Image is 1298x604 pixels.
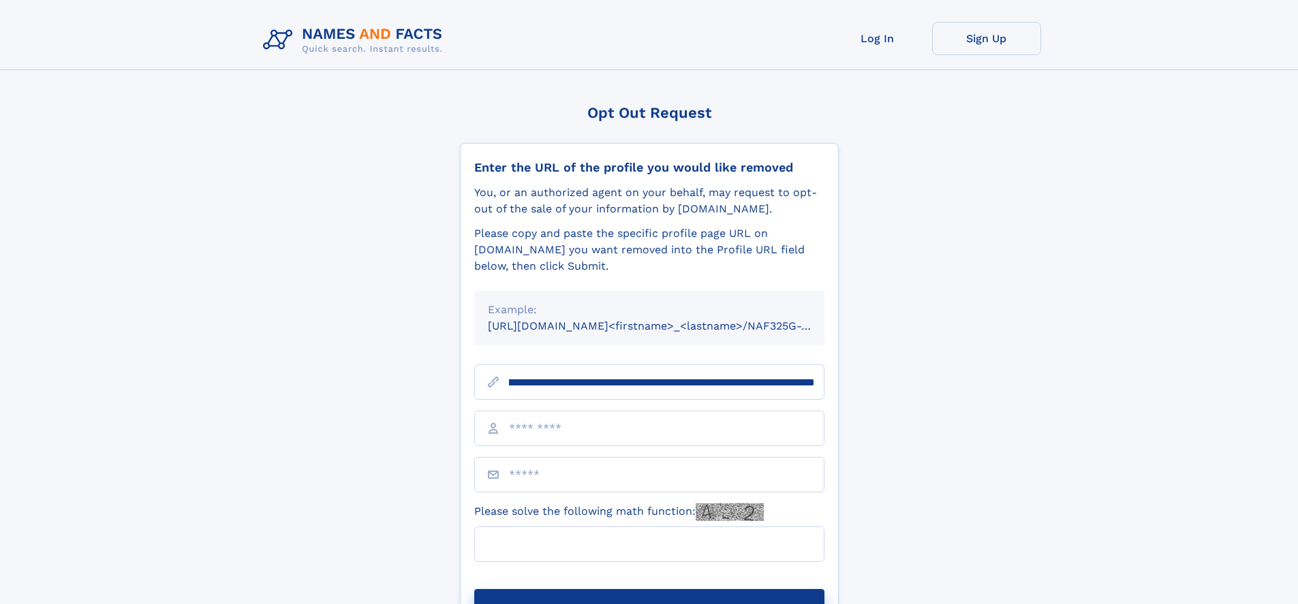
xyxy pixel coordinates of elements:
[258,22,454,59] img: Logo Names and Facts
[823,22,932,55] a: Log In
[474,503,764,521] label: Please solve the following math function:
[488,302,811,318] div: Example:
[460,104,839,121] div: Opt Out Request
[488,319,850,332] small: [URL][DOMAIN_NAME]<firstname>_<lastname>/NAF325G-xxxxxxxx
[474,225,824,274] div: Please copy and paste the specific profile page URL on [DOMAIN_NAME] you want removed into the Pr...
[474,160,824,175] div: Enter the URL of the profile you would like removed
[932,22,1041,55] a: Sign Up
[474,185,824,217] div: You, or an authorized agent on your behalf, may request to opt-out of the sale of your informatio...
